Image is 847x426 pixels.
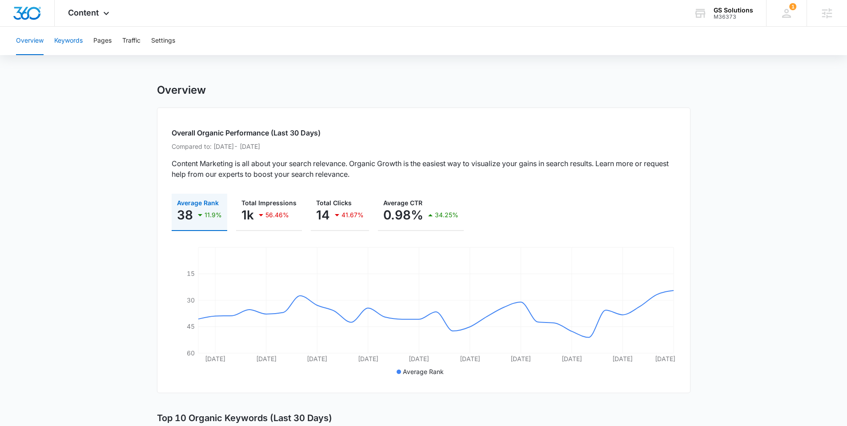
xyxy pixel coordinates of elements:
button: Traffic [122,27,140,55]
tspan: [DATE] [307,355,327,362]
div: account id [714,14,753,20]
button: Overview [16,27,44,55]
span: Content [68,8,99,17]
button: Keywords [54,27,83,55]
h2: Overall Organic Performance (Last 30 Days) [172,127,676,138]
tspan: [DATE] [459,355,480,362]
span: 1 [789,3,796,10]
h3: Top 10 Organic Keywords (Last 30 Days) [157,413,332,424]
tspan: 60 [187,349,195,357]
tspan: [DATE] [510,355,531,362]
div: account name [714,7,753,14]
div: notifications count [789,3,796,10]
p: 14 [316,208,330,222]
button: Settings [151,27,175,55]
p: Compared to: [DATE] - [DATE] [172,142,676,151]
p: 41.67% [341,212,364,218]
tspan: [DATE] [655,355,675,362]
span: Average Rank [403,368,444,375]
tspan: [DATE] [357,355,378,362]
h1: Overview [157,84,206,97]
p: 11.9% [205,212,222,218]
p: Content Marketing is all about your search relevance. Organic Growth is the easiest way to visual... [172,158,676,179]
tspan: [DATE] [205,355,225,362]
span: Total Clicks [316,199,352,207]
p: 38 [177,208,193,222]
span: Average CTR [383,199,422,207]
tspan: 45 [187,322,195,330]
p: 0.98% [383,208,423,222]
p: 34.25% [435,212,458,218]
tspan: 15 [187,270,195,277]
tspan: [DATE] [256,355,276,362]
p: 1k [241,208,254,222]
button: Pages [93,27,112,55]
span: Average Rank [177,199,219,207]
span: Total Impressions [241,199,297,207]
tspan: [DATE] [612,355,633,362]
tspan: [DATE] [409,355,429,362]
tspan: [DATE] [561,355,582,362]
p: 56.46% [265,212,289,218]
tspan: 30 [187,296,195,304]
